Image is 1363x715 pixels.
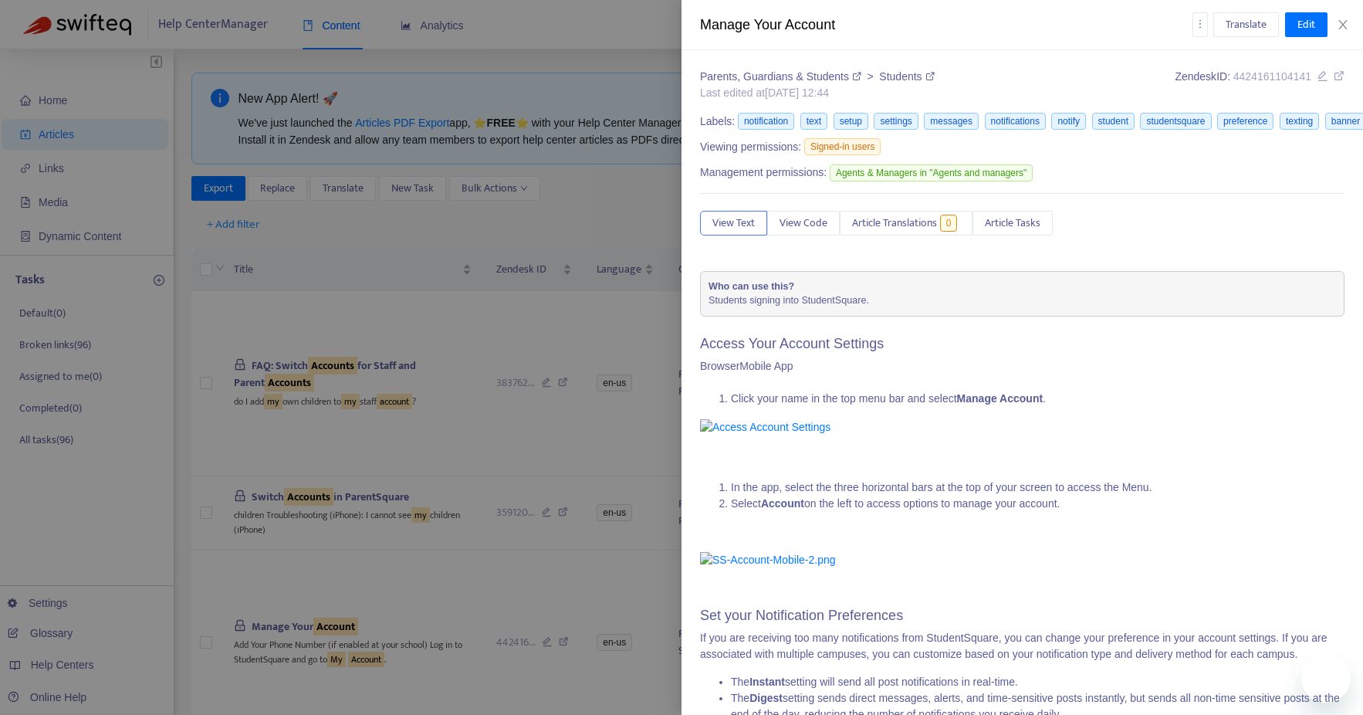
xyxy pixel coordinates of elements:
[1217,113,1273,130] span: preference
[940,215,958,232] span: 0
[700,419,830,435] img: Access Account Settings
[700,608,1344,625] h3: Set your Notification Preferences
[767,211,840,236] button: View Code
[800,113,827,130] span: text
[1092,113,1135,130] span: student
[1280,113,1319,130] span: texting
[852,215,937,232] span: Article Translations
[879,70,934,83] a: Students
[804,138,881,155] span: Signed-in users
[1337,19,1349,31] span: close
[1301,653,1351,703] iframe: Button to launch messaging window
[700,164,827,181] span: Management permissions:
[1285,12,1327,37] button: Edit
[712,215,755,232] span: View Text
[738,113,794,130] span: notification
[1195,19,1206,29] span: more
[1051,113,1086,130] span: notify
[700,15,1192,36] div: Manage Your Account
[731,391,1344,407] li: Click your name in the top menu bar and select .
[731,674,1344,690] li: The setting will send all post notifications in real-time.
[957,392,1043,405] strong: Manage Account
[1175,69,1344,101] div: Zendesk ID:
[780,215,827,232] span: View Code
[700,552,836,568] img: SS-Account-Mobile-2.png
[700,70,864,83] a: Parents, Guardians & Students
[700,85,935,101] div: Last edited at [DATE] 12:44
[1226,16,1267,33] span: Translate
[700,139,801,155] span: Viewing permissions:
[1233,70,1311,83] span: 4424161104141
[834,113,868,130] span: setup
[761,497,804,510] strong: Account
[739,360,793,372] span: Mobile App
[1297,16,1315,33] span: Edit
[709,295,869,306] span: Students signing into StudentSquare.
[840,211,972,236] button: Article Translations0
[700,336,1344,353] h3: Access Your Account Settings
[985,215,1040,232] span: Article Tasks
[700,360,739,372] span: Browser
[1213,12,1279,37] button: Translate
[700,211,767,236] button: View Text
[731,479,1344,496] li: In the app, select the three horizontal bars at the top of your screen to access the Menu.
[700,630,1344,662] p: If you are receiving too many notifications from StudentSquare, you can change your preference in...
[924,113,979,130] span: messages
[709,281,794,292] strong: Who can use this?
[749,692,783,704] strong: Digest
[749,676,785,688] strong: Instant
[972,211,1053,236] button: Article Tasks
[1332,18,1354,32] button: Close
[1140,113,1211,130] span: studentsquare
[874,113,918,130] span: settings
[1192,12,1208,37] button: more
[731,496,1344,512] li: Select on the left to access options to manage your account.
[830,164,1033,181] span: Agents & Managers in "Agents and managers"
[700,69,935,85] div: >
[985,113,1046,130] span: notifications
[700,114,735,130] span: Labels:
